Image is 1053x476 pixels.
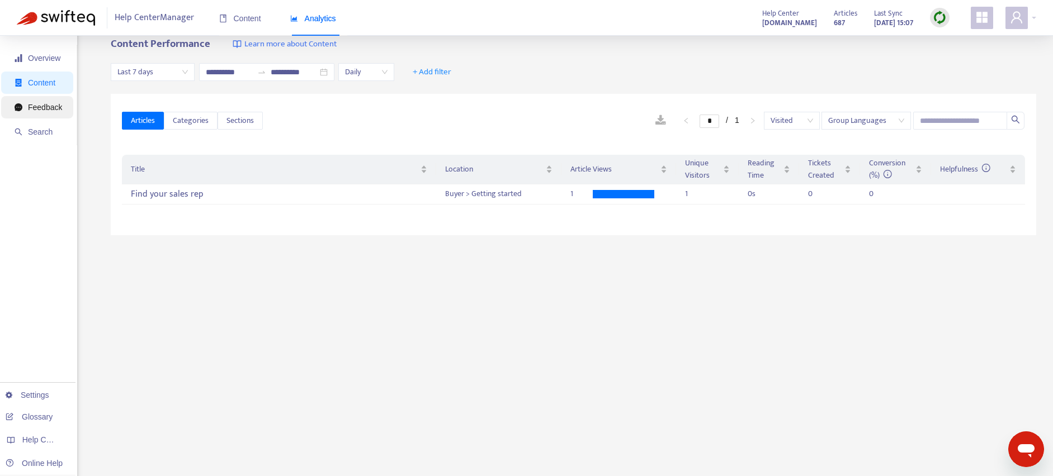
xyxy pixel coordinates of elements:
span: Help Center [762,7,799,20]
button: Articles [122,112,164,130]
td: Buyer > Getting started [436,184,562,204]
span: area-chart [290,15,298,22]
span: Content [219,14,261,23]
span: Articles [131,115,155,127]
span: Reading Time [748,157,781,182]
span: Location [445,163,544,175]
span: Sections [226,115,254,127]
span: search [15,128,22,136]
img: sync.dc5367851b00ba804db3.png [933,11,947,25]
span: Group Languages [828,112,904,129]
strong: [DOMAIN_NAME] [762,17,817,29]
span: Help Centers [22,435,68,444]
button: + Add filter [404,63,460,81]
div: 1 [570,188,593,200]
a: Glossary [6,412,53,421]
span: + Add filter [413,65,451,79]
div: 1 [685,188,730,200]
th: Tickets Created [799,155,860,184]
img: Swifteq [17,10,95,26]
li: Next Page [744,114,762,127]
span: Help Center Manager [115,7,194,28]
span: Feedback [28,103,62,112]
span: message [15,103,22,111]
span: user [1010,11,1023,24]
a: [DOMAIN_NAME] [762,16,817,29]
span: container [15,79,22,87]
button: left [677,114,695,127]
a: Settings [6,391,49,399]
span: Visited [771,112,813,129]
span: Last 7 days [117,64,188,80]
th: Unique Visitors [676,155,739,184]
span: / [726,116,728,125]
span: right [749,117,756,124]
span: left [683,117,690,124]
div: 0 s [748,188,790,200]
strong: 687 [834,17,845,29]
span: Content [28,78,55,87]
li: Previous Page [677,114,695,127]
span: book [219,15,227,22]
iframe: Button to launch messaging window, conversation in progress [1008,431,1044,467]
th: Article Views [561,155,676,184]
span: Last Sync [874,7,903,20]
span: Analytics [290,14,336,23]
li: 1/1 [700,114,739,127]
span: Daily [345,64,388,80]
button: Categories [164,112,218,130]
span: Article Views [570,163,658,175]
th: Reading Time [739,155,799,184]
span: swap-right [257,68,266,77]
span: Unique Visitors [685,157,721,182]
span: Conversion (%) [869,156,905,182]
button: Sections [218,112,263,130]
th: Location [436,155,562,184]
span: Articles [834,7,857,20]
button: right [744,114,762,127]
span: to [257,68,266,77]
div: 0 [869,188,891,200]
a: Online Help [6,459,63,468]
span: Tickets Created [808,157,842,182]
span: search [1011,115,1020,124]
span: Categories [173,115,209,127]
th: Title [122,155,436,184]
div: Find your sales rep [131,185,427,203]
div: 0 [808,188,830,200]
span: Overview [28,54,60,63]
strong: [DATE] 15:07 [874,17,913,29]
span: Helpfulness [940,163,991,175]
span: Search [28,127,53,136]
b: Content Performance [111,35,210,53]
span: Title [131,163,418,175]
span: signal [15,54,22,62]
span: appstore [975,11,989,24]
